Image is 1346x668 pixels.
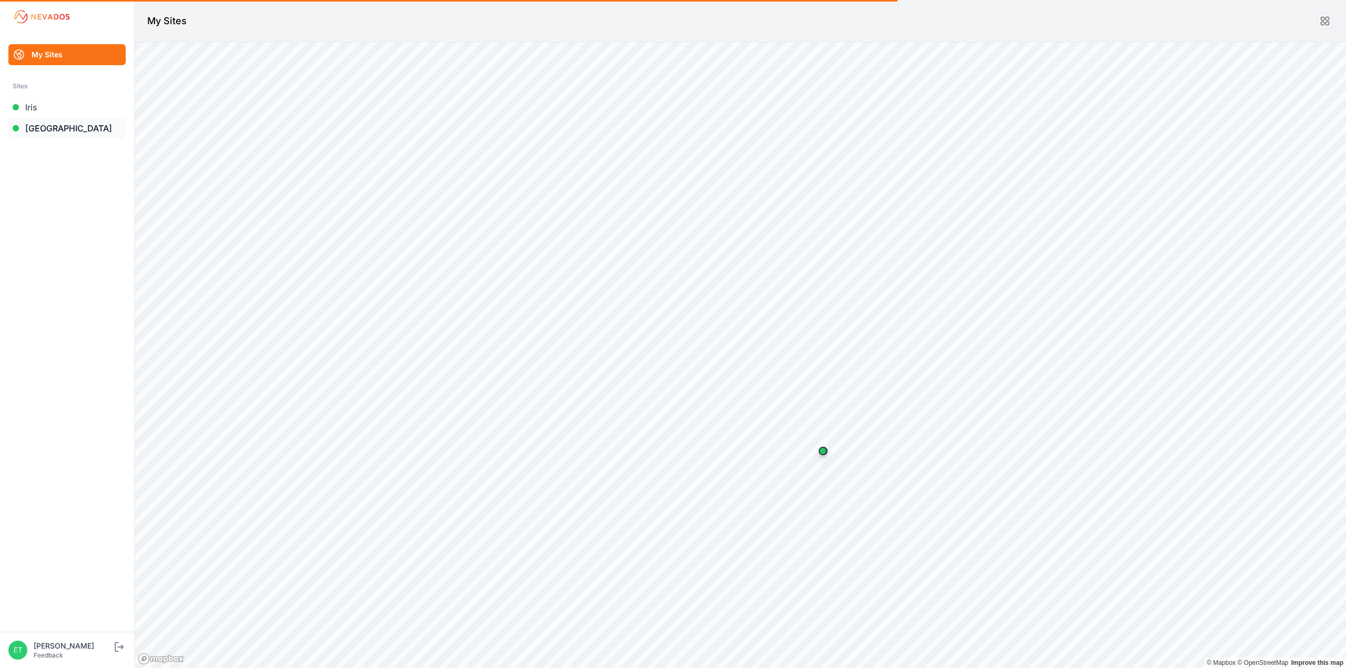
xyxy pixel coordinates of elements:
[13,8,72,25] img: Nevados
[34,651,63,659] a: Feedback
[138,653,184,665] a: Mapbox logo
[812,440,833,461] div: Map marker
[8,118,126,139] a: [GEOGRAPHIC_DATA]
[8,97,126,118] a: Iris
[34,641,113,651] div: [PERSON_NAME]
[8,641,27,660] img: Ethan Nguyen
[1207,659,1236,666] a: Mapbox
[1237,659,1288,666] a: OpenStreetMap
[135,42,1346,668] canvas: Map
[147,14,187,28] h1: My Sites
[1291,659,1343,666] a: Map feedback
[8,44,126,65] a: My Sites
[13,80,121,93] div: Sites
